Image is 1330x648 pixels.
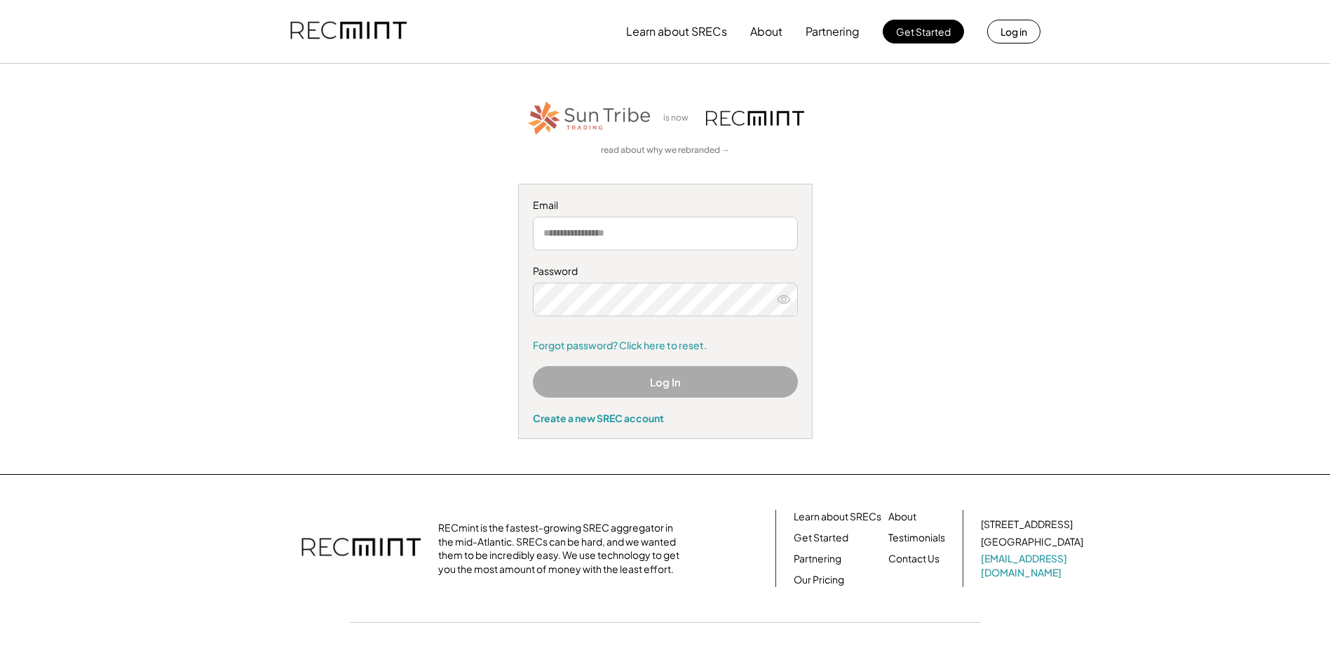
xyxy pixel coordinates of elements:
a: Get Started [794,531,848,545]
img: recmint-logotype%403x.png [706,111,804,126]
a: Our Pricing [794,573,844,587]
a: read about why we rebranded → [601,144,730,156]
a: Testimonials [888,531,945,545]
div: [STREET_ADDRESS] [981,518,1073,532]
button: Log in [987,20,1040,43]
div: [GEOGRAPHIC_DATA] [981,535,1083,549]
button: Learn about SRECs [626,18,727,46]
div: is now [660,112,699,124]
a: Forgot password? Click here to reset. [533,339,798,353]
a: [EMAIL_ADDRESS][DOMAIN_NAME] [981,552,1086,579]
img: recmint-logotype%403x.png [290,8,407,55]
button: Log In [533,366,798,398]
div: Email [533,198,798,212]
button: About [750,18,782,46]
a: About [888,510,916,524]
a: Learn about SRECs [794,510,881,524]
div: Password [533,264,798,278]
a: Contact Us [888,552,939,566]
img: recmint-logotype%403x.png [301,524,421,573]
button: Get Started [883,20,964,43]
a: Partnering [794,552,841,566]
div: RECmint is the fastest-growing SREC aggregator in the mid-Atlantic. SRECs can be hard, and we wan... [438,521,687,576]
button: Partnering [806,18,860,46]
img: STT_Horizontal_Logo%2B-%2BColor.png [527,99,653,137]
div: Create a new SREC account [533,412,798,424]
